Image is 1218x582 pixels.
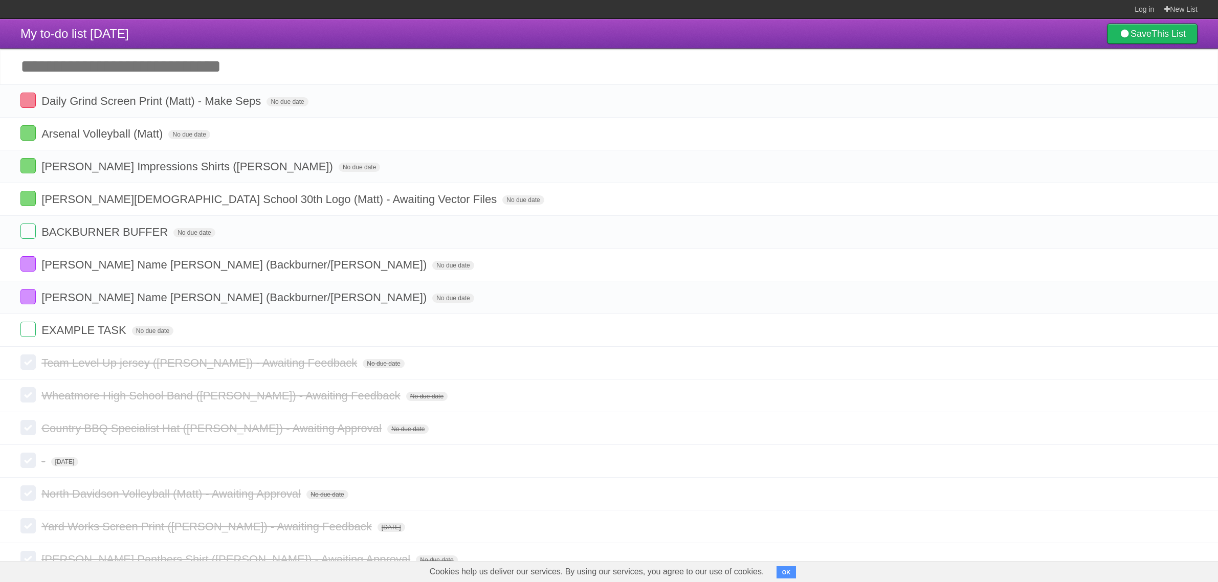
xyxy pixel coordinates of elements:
[406,392,448,401] span: No due date
[20,289,36,304] label: Done
[306,490,348,499] span: No due date
[41,193,499,206] span: [PERSON_NAME][DEMOGRAPHIC_DATA] School 30th Logo (Matt) - Awaiting Vector Files
[387,424,429,434] span: No due date
[502,195,544,205] span: No due date
[173,228,215,237] span: No due date
[1151,29,1186,39] b: This List
[416,555,457,565] span: No due date
[41,291,429,304] span: [PERSON_NAME] Name [PERSON_NAME] (Backburner/[PERSON_NAME])
[339,163,380,172] span: No due date
[20,223,36,239] label: Done
[41,422,384,435] span: Country BBQ Specialist Hat ([PERSON_NAME]) - Awaiting Approval
[20,27,129,40] span: My to-do list [DATE]
[20,518,36,533] label: Done
[20,158,36,173] label: Done
[41,160,336,173] span: [PERSON_NAME] Impressions Shirts ([PERSON_NAME])
[20,551,36,566] label: Done
[41,553,413,566] span: [PERSON_NAME] Panthers Shirt ([PERSON_NAME]) - Awaiting Approval
[20,93,36,108] label: Done
[41,226,170,238] span: BACKBURNER BUFFER
[1107,24,1198,44] a: SaveThis List
[267,97,308,106] span: No due date
[20,125,36,141] label: Done
[20,322,36,337] label: Done
[41,520,374,533] span: Yard Works Screen Print ([PERSON_NAME]) - Awaiting Feedback
[20,354,36,370] label: Done
[41,324,128,337] span: EXAMPLE TASK
[41,127,165,140] span: Arsenal Volleyball (Matt)
[419,562,774,582] span: Cookies help us deliver our services. By using our services, you agree to our use of cookies.
[41,389,403,402] span: Wheatmore High School Band ([PERSON_NAME]) - Awaiting Feedback
[20,191,36,206] label: Done
[41,455,48,467] span: -
[41,487,303,500] span: North Davidson Volleyball (Matt) - Awaiting Approval
[378,523,405,532] span: [DATE]
[20,387,36,402] label: Done
[432,261,474,270] span: No due date
[363,359,404,368] span: No due date
[777,566,796,578] button: OK
[41,258,429,271] span: [PERSON_NAME] Name [PERSON_NAME] (Backburner/[PERSON_NAME])
[432,294,474,303] span: No due date
[132,326,173,335] span: No due date
[51,457,79,466] span: [DATE]
[41,356,360,369] span: Team Level Up jersey ([PERSON_NAME]) - Awaiting Feedback
[20,256,36,272] label: Done
[20,420,36,435] label: Done
[20,485,36,501] label: Done
[41,95,263,107] span: Daily Grind Screen Print (Matt) - Make Seps
[20,453,36,468] label: Done
[168,130,210,139] span: No due date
